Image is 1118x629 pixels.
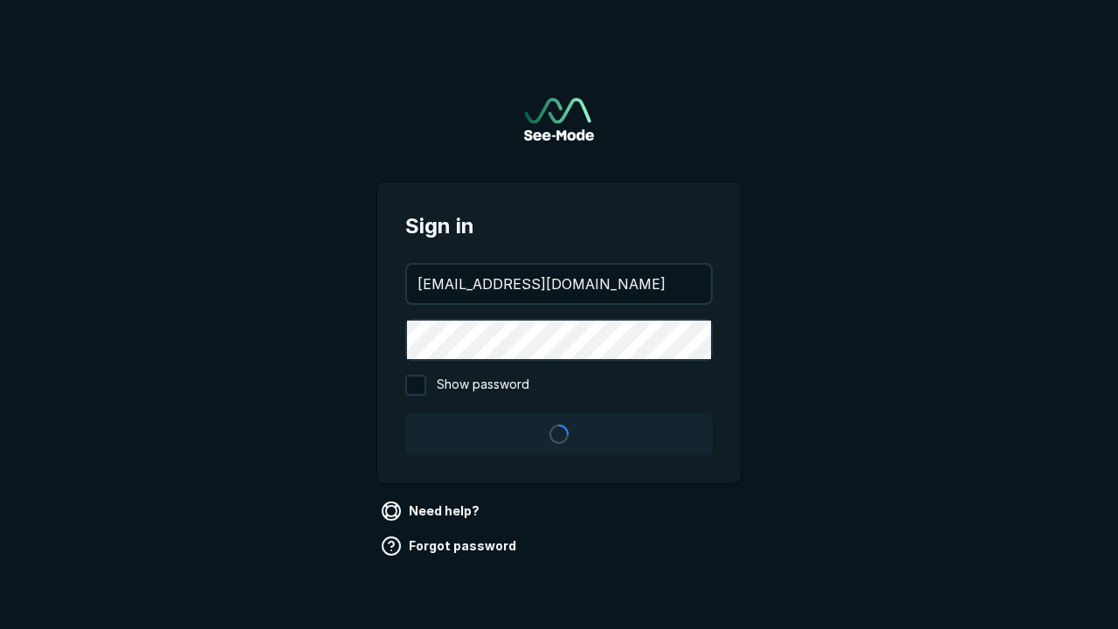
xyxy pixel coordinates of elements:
span: Show password [437,375,529,396]
input: your@email.com [407,265,711,303]
span: Sign in [405,211,713,242]
img: See-Mode Logo [524,98,594,141]
a: Forgot password [377,532,523,560]
a: Need help? [377,497,487,525]
a: Go to sign in [524,98,594,141]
